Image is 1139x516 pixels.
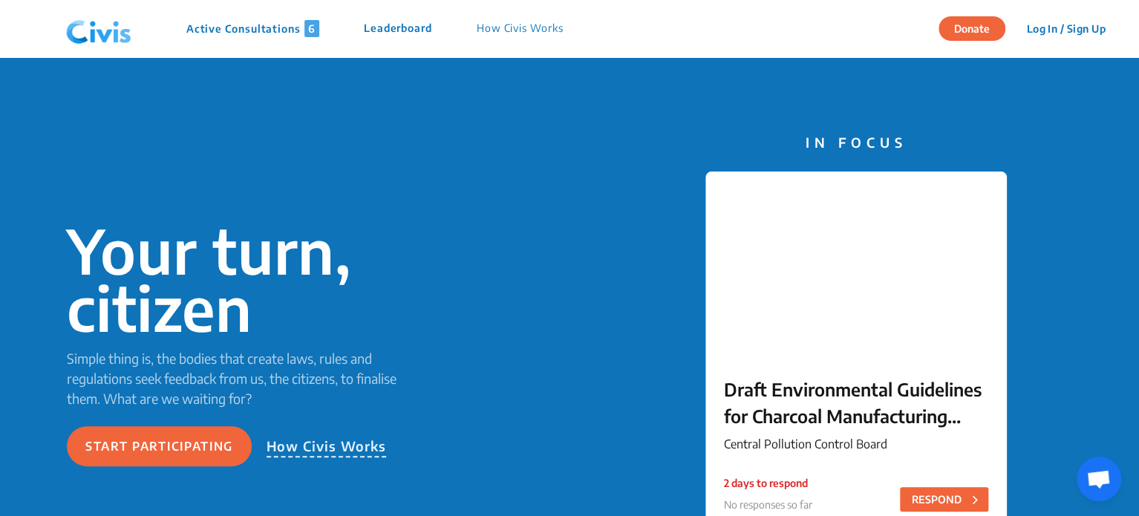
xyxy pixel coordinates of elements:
[1077,457,1121,501] div: Open chat
[60,7,137,51] img: navlogo.png
[67,222,419,336] p: Your turn, citizen
[477,20,564,37] p: How Civis Works
[705,132,1007,152] p: IN FOCUS
[724,498,812,511] span: No responses so far
[939,20,1016,35] a: Donate
[1016,17,1115,40] button: Log In / Sign Up
[67,426,252,466] button: Start participating
[364,20,432,37] p: Leaderboard
[724,435,988,453] p: Central Pollution Control Board
[724,475,812,491] p: 2 days to respond
[900,487,988,512] button: RESPOND
[724,376,988,429] p: Draft Environmental Guidelines for Charcoal Manufacturing Units
[67,348,419,408] p: Simple thing is, the bodies that create laws, rules and regulations seek feedback from us, the ci...
[304,20,319,37] span: 6
[186,20,319,37] p: Active Consultations
[267,436,387,457] p: How Civis Works
[939,16,1005,41] button: Donate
